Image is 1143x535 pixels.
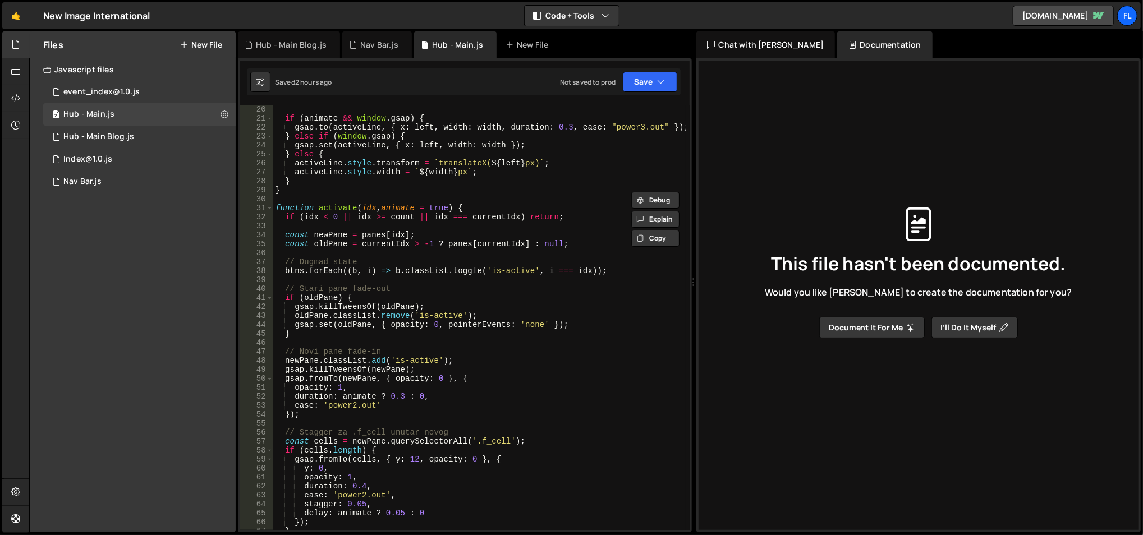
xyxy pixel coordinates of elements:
div: 65 [240,509,273,518]
div: 15795/46353.js [43,126,236,148]
span: This file hasn't been documented. [771,255,1066,273]
div: 63 [240,491,273,500]
div: Index@1.0.js [63,154,112,164]
div: 34 [240,230,273,239]
div: 21 [240,114,273,123]
a: Fl [1117,6,1137,26]
div: 26 [240,159,273,168]
div: 38 [240,266,273,275]
div: Hub - Main.js [432,39,483,50]
div: 59 [240,455,273,464]
div: 44 [240,320,273,329]
button: Document it for me [819,317,925,338]
div: 49 [240,365,273,374]
span: 2 [53,111,59,120]
div: 28 [240,177,273,186]
div: 15795/46513.js [43,170,236,193]
div: 60 [240,464,273,473]
div: Not saved to prod [560,77,616,87]
div: 22 [240,123,273,132]
div: New File [506,39,553,50]
div: 62 [240,482,273,491]
div: 66 [240,518,273,527]
div: 33 [240,222,273,230]
div: Nav Bar.js [63,177,102,187]
div: event_index@1.0.js [63,87,140,97]
div: 20 [240,105,273,114]
div: 15795/46323.js [43,103,236,126]
div: 57 [240,437,273,446]
div: 36 [240,248,273,257]
div: 56 [240,428,273,437]
button: Save [623,72,677,92]
div: 55 [240,419,273,428]
div: New Image International [43,9,150,22]
div: Hub - Main.js [63,109,114,119]
div: 15795/44313.js [43,148,236,170]
div: 54 [240,410,273,419]
div: 43 [240,311,273,320]
div: 25 [240,150,273,159]
div: 42 [240,302,273,311]
button: Code + Tools [525,6,619,26]
div: 39 [240,275,273,284]
div: 32 [240,213,273,222]
div: Nav Bar.js [360,39,398,50]
div: Chat with [PERSON_NAME] [696,31,836,58]
div: 35 [240,239,273,248]
div: 58 [240,446,273,455]
button: New File [180,40,222,49]
div: Javascript files [30,58,236,81]
div: 15795/42190.js [43,81,236,103]
span: Would you like [PERSON_NAME] to create the documentation for you? [765,286,1072,298]
div: 29 [240,186,273,195]
h2: Files [43,39,63,51]
div: 41 [240,293,273,302]
div: 45 [240,329,273,338]
div: 27 [240,168,273,177]
button: I’ll do it myself [931,317,1018,338]
div: 61 [240,473,273,482]
div: 37 [240,257,273,266]
div: 52 [240,392,273,401]
div: 48 [240,356,273,365]
div: Documentation [837,31,932,58]
div: Hub - Main Blog.js [63,132,134,142]
a: 🤙 [2,2,30,29]
div: 2 hours ago [295,77,332,87]
div: 51 [240,383,273,392]
div: 31 [240,204,273,213]
button: Debug [631,192,680,209]
div: 40 [240,284,273,293]
div: 50 [240,374,273,383]
div: Saved [275,77,332,87]
div: 64 [240,500,273,509]
div: 47 [240,347,273,356]
div: 30 [240,195,273,204]
div: Hub - Main Blog.js [256,39,327,50]
button: Explain [631,211,680,228]
button: Copy [631,230,680,247]
div: 23 [240,132,273,141]
div: 24 [240,141,273,150]
div: 53 [240,401,273,410]
a: [DOMAIN_NAME] [1013,6,1114,26]
div: 46 [240,338,273,347]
